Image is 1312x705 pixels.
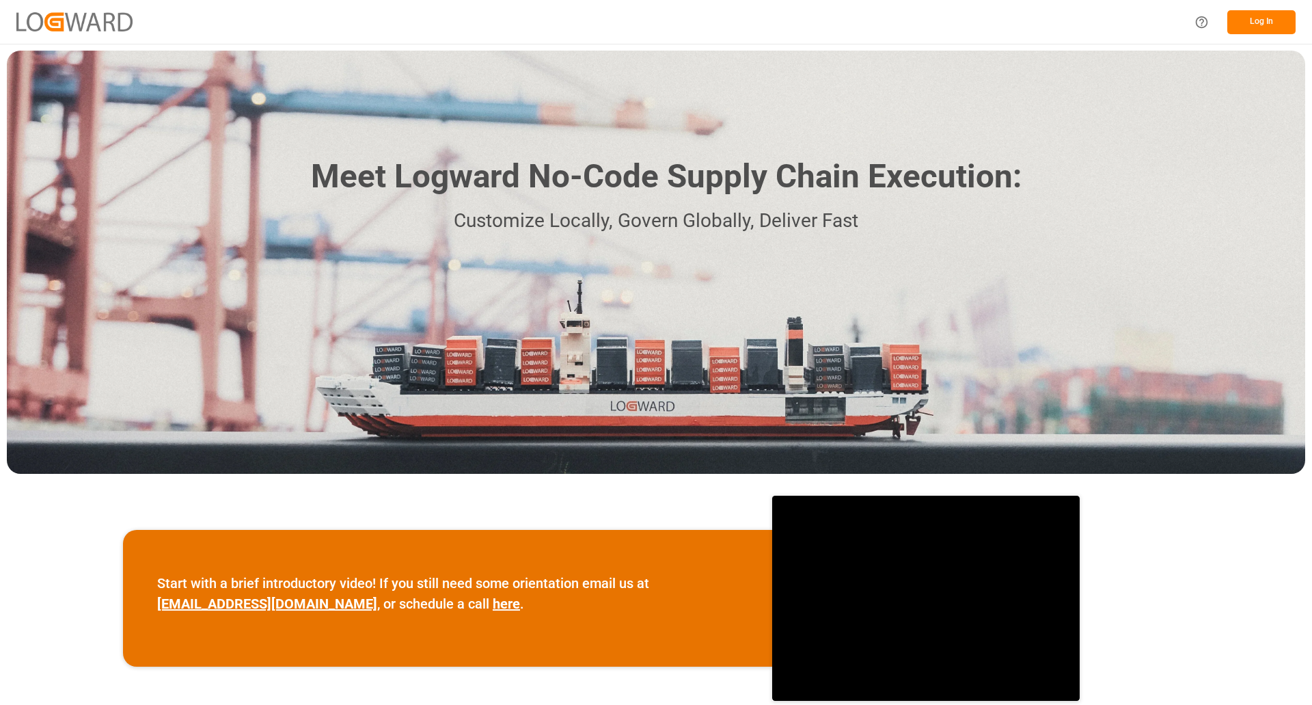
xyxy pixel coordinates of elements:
a: [EMAIL_ADDRESS][DOMAIN_NAME] [157,596,377,612]
h1: Meet Logward No-Code Supply Chain Execution: [311,152,1022,201]
p: Customize Locally, Govern Globally, Deliver Fast [290,206,1022,237]
a: here [493,596,520,612]
p: Start with a brief introductory video! If you still need some orientation email us at , or schedu... [157,573,738,614]
button: Log In [1227,10,1296,34]
button: Help Center [1186,7,1217,38]
img: Logward_new_orange.png [16,12,133,31]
